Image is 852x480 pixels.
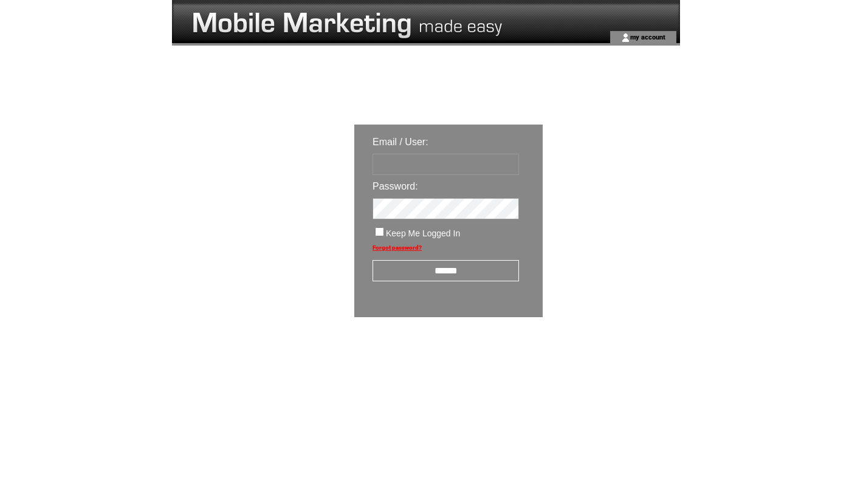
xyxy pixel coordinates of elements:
[630,33,665,41] a: my account
[373,181,418,191] span: Password:
[386,228,460,238] span: Keep Me Logged In
[373,244,422,251] a: Forgot password?
[621,33,630,43] img: account_icon.gif;jsessionid=B7F6680ACE1EE10BD4B3FFE4421D93AB
[578,348,639,363] img: transparent.png;jsessionid=B7F6680ACE1EE10BD4B3FFE4421D93AB
[373,137,428,147] span: Email / User:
